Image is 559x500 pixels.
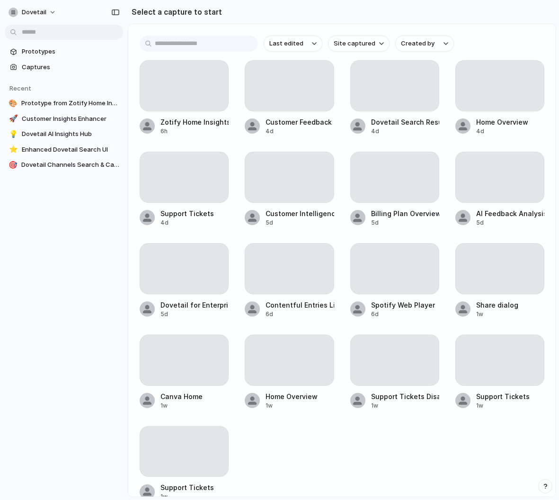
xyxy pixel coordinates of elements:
[266,218,334,227] div: 5d
[9,99,18,108] div: 🎨
[476,310,518,318] div: 1w
[395,36,454,52] button: Created by
[21,160,119,170] span: Dovetail Channels Search & Categorization
[128,6,222,18] h2: Select a capture to start
[22,114,119,124] span: Customer Insights Enhancer
[21,99,119,108] span: Prototype from Zotify Home Insights
[269,39,303,48] span: Last edited
[160,482,214,492] div: Support Tickets
[160,401,203,410] div: 1w
[5,60,123,74] a: Captures
[266,401,318,410] div: 1w
[476,300,518,310] div: Share dialog
[476,401,530,410] div: 1w
[266,127,334,136] div: 4d
[371,310,435,318] div: 6d
[5,45,123,59] a: Prototypes
[9,145,18,155] div: ⭐
[476,209,544,218] div: AI Feedback Analysis
[371,300,435,310] div: Spotify Web Player
[371,401,439,410] div: 1w
[160,310,229,318] div: 5d
[371,209,439,218] div: Billing Plan Overview
[476,218,544,227] div: 5d
[371,218,439,227] div: 5d
[160,127,229,136] div: 6h
[5,112,123,126] a: 🚀Customer Insights Enhancer
[160,209,214,218] div: Support Tickets
[160,300,229,310] div: Dovetail for Enterprise
[371,117,439,127] div: Dovetail Search Results
[22,47,119,56] span: Prototypes
[9,114,18,124] div: 🚀
[5,96,123,110] a: 🎨Prototype from Zotify Home Insights
[9,84,31,92] span: Recent
[334,39,375,48] span: Site captured
[476,117,528,127] div: Home Overview
[22,8,46,17] span: dovetail
[160,218,214,227] div: 4d
[22,129,119,139] span: Dovetail AI Insights Hub
[401,39,435,48] span: Created by
[22,145,119,155] span: Enhanced Dovetail Search UI
[328,36,390,52] button: Site captured
[5,143,123,157] a: ⭐Enhanced Dovetail Search UI
[371,391,439,401] div: Support Tickets Disambiguation
[160,391,203,401] div: Canva Home
[266,300,334,310] div: Contentful Entries List
[266,117,334,127] div: Customer Feedback to Innovation
[5,5,61,20] button: dovetail
[264,36,322,52] button: Last edited
[371,127,439,136] div: 4d
[5,158,123,172] a: 🎯Dovetail Channels Search & Categorization
[5,127,123,141] a: 💡Dovetail AI Insights Hub
[476,127,528,136] div: 4d
[160,117,229,127] div: Zotify Home Insights
[9,160,18,170] div: 🎯
[476,391,530,401] div: Support Tickets
[266,209,334,218] div: Customer Intelligence System
[9,129,18,139] div: 💡
[266,391,318,401] div: Home Overview
[266,310,334,318] div: 6d
[22,63,119,72] span: Captures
